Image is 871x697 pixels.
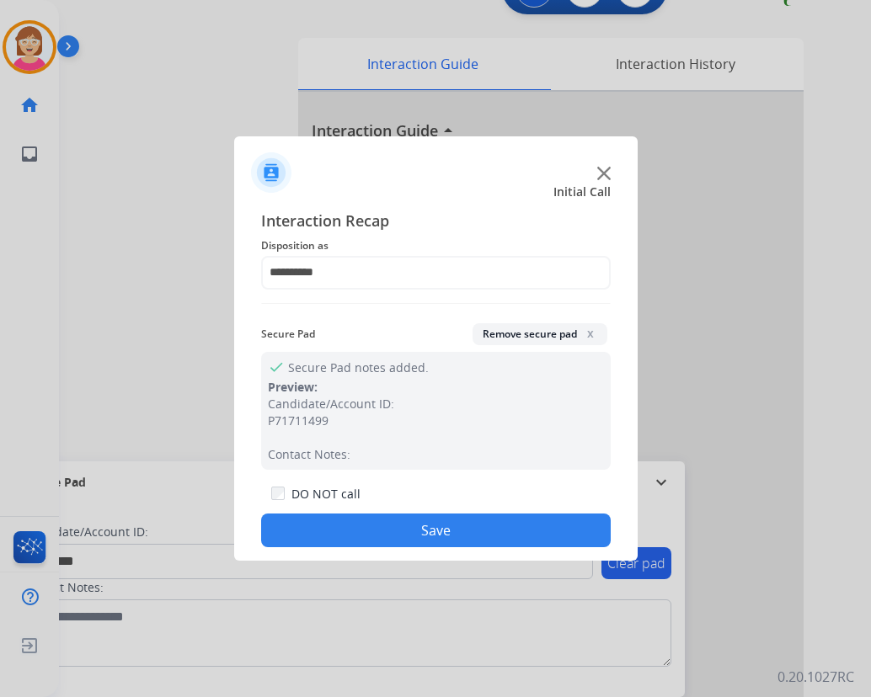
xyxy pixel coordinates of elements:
[251,152,291,193] img: contactIcon
[261,236,611,256] span: Disposition as
[777,667,854,687] p: 0.20.1027RC
[584,327,597,340] span: x
[473,323,607,345] button: Remove secure padx
[291,486,361,503] label: DO NOT call
[261,303,611,304] img: contact-recap-line.svg
[261,209,611,236] span: Interaction Recap
[553,184,611,200] span: Initial Call
[261,352,611,470] div: Secure Pad notes added.
[268,379,318,395] span: Preview:
[261,513,611,547] button: Save
[261,324,315,344] span: Secure Pad
[268,396,604,463] div: Candidate/Account ID: P71711499 Contact Notes:
[268,359,281,372] mat-icon: check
